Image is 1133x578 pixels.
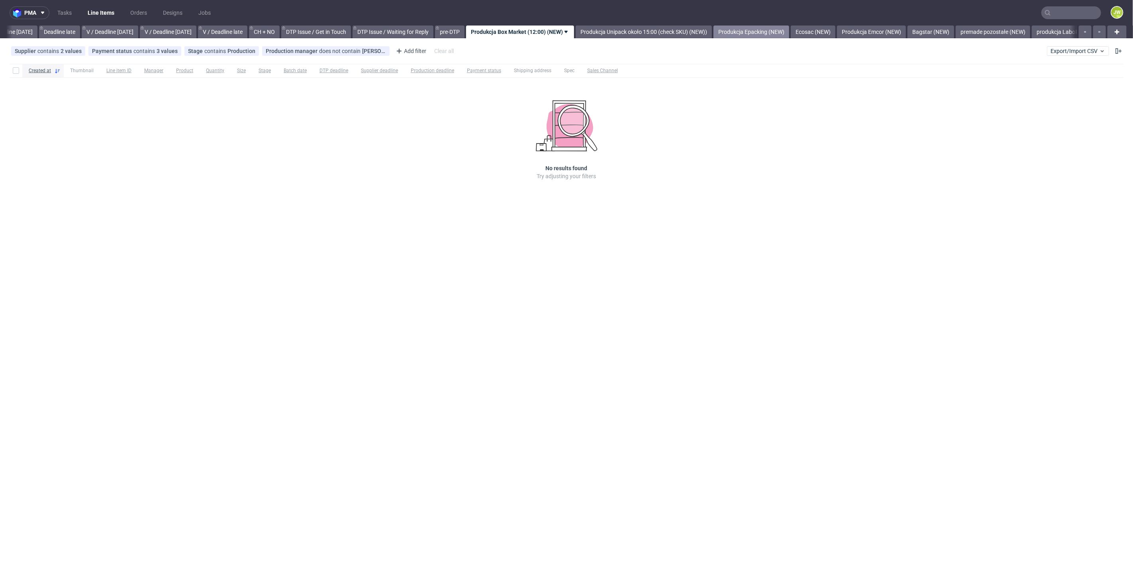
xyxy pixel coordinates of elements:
a: Jobs [194,6,216,19]
a: Deadline late [39,26,80,38]
span: Quantity [206,67,224,74]
span: Created at [29,67,51,74]
img: logo [13,8,24,18]
a: Designs [158,6,187,19]
a: Produkcja Box Market (12:00) (NEW) [466,26,574,38]
a: V / Deadline [DATE] [140,26,196,38]
span: Product [176,67,193,74]
div: Clear all [433,45,455,57]
button: pma [10,6,49,19]
a: Produkcja Emcor (NEW) [837,26,906,38]
span: Export/Import CSV [1051,48,1106,54]
span: Stage [188,48,204,54]
a: Line Items [83,6,119,19]
a: DTP Issue / Get in Touch [281,26,351,38]
p: Try adjusting your filters [537,172,596,180]
span: Supplier deadline [361,67,398,74]
span: Shipping address [514,67,551,74]
span: Stage [259,67,271,74]
span: Supplier [15,48,37,54]
span: contains [204,48,227,54]
a: V / Deadline late [198,26,247,38]
a: DTP Issue / Waiting for Reply [353,26,433,38]
button: Export/Import CSV [1047,46,1109,56]
div: 3 values [157,48,178,54]
span: Line item ID [106,67,131,74]
figcaption: JW [1111,7,1123,18]
a: CH + NO [249,26,280,38]
a: produkcja LaboPrint (15:00) (NEW) [1032,26,1128,38]
a: Bagstar (NEW) [908,26,954,38]
span: pma [24,10,36,16]
span: contains [37,48,61,54]
span: Batch date [284,67,307,74]
span: Production manager [266,48,319,54]
h3: No results found [546,164,588,172]
span: Manager [144,67,163,74]
span: Spec [564,67,574,74]
span: Payment status [92,48,133,54]
a: pre-DTP [435,26,465,38]
a: premade pozostałe (NEW) [956,26,1030,38]
span: DTP deadline [320,67,348,74]
a: Produkcja Unipack około 15:00 (check SKU) (NEW)) [576,26,712,38]
span: contains [133,48,157,54]
span: Thumbnail [70,67,94,74]
span: Payment status [467,67,501,74]
a: Produkcja Epacking (NEW) [714,26,789,38]
a: Tasks [53,6,76,19]
span: Production deadline [411,67,454,74]
div: Production [227,48,255,54]
a: Orders [125,6,152,19]
div: [PERSON_NAME][EMAIL_ADDRESS][PERSON_NAME][DOMAIN_NAME] [362,48,386,54]
a: Ecosac (NEW) [791,26,835,38]
div: 2 values [61,48,82,54]
span: does not contain [319,48,362,54]
span: Sales Channel [587,67,618,74]
span: Size [237,67,246,74]
div: Add filter [393,45,428,57]
a: V / Deadline [DATE] [82,26,138,38]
